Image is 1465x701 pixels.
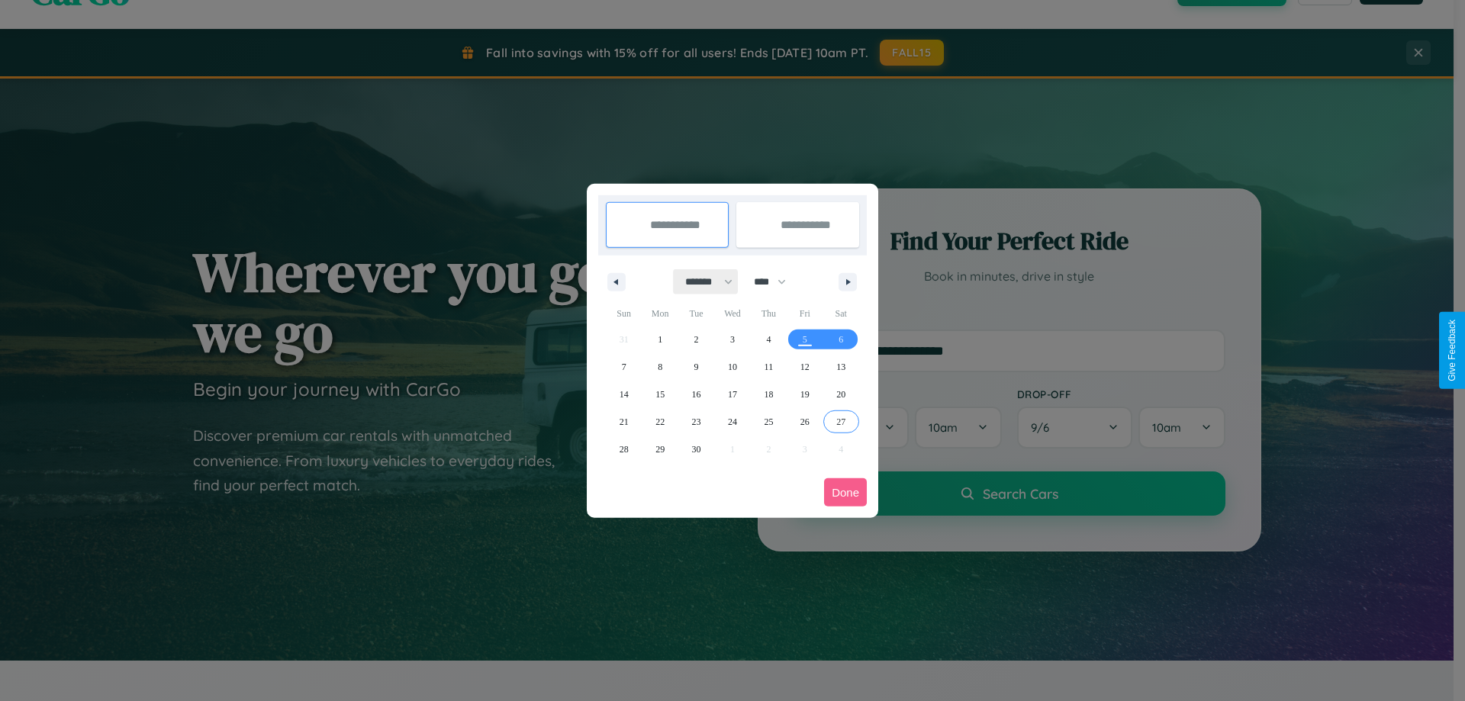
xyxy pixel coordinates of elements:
button: 17 [714,381,750,408]
span: 2 [694,326,699,353]
button: 29 [642,436,678,463]
span: Tue [678,301,714,326]
span: 3 [730,326,735,353]
button: 25 [751,408,787,436]
span: 29 [655,436,665,463]
span: Sat [823,301,859,326]
button: 14 [606,381,642,408]
button: 19 [787,381,823,408]
span: 18 [764,381,773,408]
span: 27 [836,408,845,436]
span: 7 [622,353,626,381]
span: 16 [692,381,701,408]
button: 3 [714,326,750,353]
button: 15 [642,381,678,408]
button: 7 [606,353,642,381]
span: 21 [620,408,629,436]
span: Fri [787,301,823,326]
span: 24 [728,408,737,436]
span: Thu [751,301,787,326]
button: 26 [787,408,823,436]
button: 9 [678,353,714,381]
button: 20 [823,381,859,408]
span: 1 [658,326,662,353]
span: 13 [836,353,845,381]
span: 8 [658,353,662,381]
button: 2 [678,326,714,353]
button: 23 [678,408,714,436]
button: 11 [751,353,787,381]
span: 22 [655,408,665,436]
span: 28 [620,436,629,463]
button: 8 [642,353,678,381]
button: 1 [642,326,678,353]
button: Done [824,478,867,506]
button: 12 [787,353,823,381]
button: 10 [714,353,750,381]
button: 21 [606,408,642,436]
div: Give Feedback [1447,320,1457,381]
span: 14 [620,381,629,408]
button: 22 [642,408,678,436]
span: 17 [728,381,737,408]
span: 4 [766,326,771,353]
span: 10 [728,353,737,381]
button: 13 [823,353,859,381]
span: 15 [655,381,665,408]
span: Sun [606,301,642,326]
button: 24 [714,408,750,436]
button: 18 [751,381,787,408]
button: 30 [678,436,714,463]
button: 5 [787,326,823,353]
span: 11 [765,353,774,381]
button: 27 [823,408,859,436]
span: 20 [836,381,845,408]
button: 4 [751,326,787,353]
button: 28 [606,436,642,463]
span: Wed [714,301,750,326]
span: 5 [803,326,807,353]
span: 9 [694,353,699,381]
span: 26 [800,408,810,436]
span: Mon [642,301,678,326]
span: 23 [692,408,701,436]
span: 12 [800,353,810,381]
button: 16 [678,381,714,408]
button: 6 [823,326,859,353]
span: 19 [800,381,810,408]
span: 30 [692,436,701,463]
span: 25 [764,408,773,436]
span: 6 [839,326,843,353]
